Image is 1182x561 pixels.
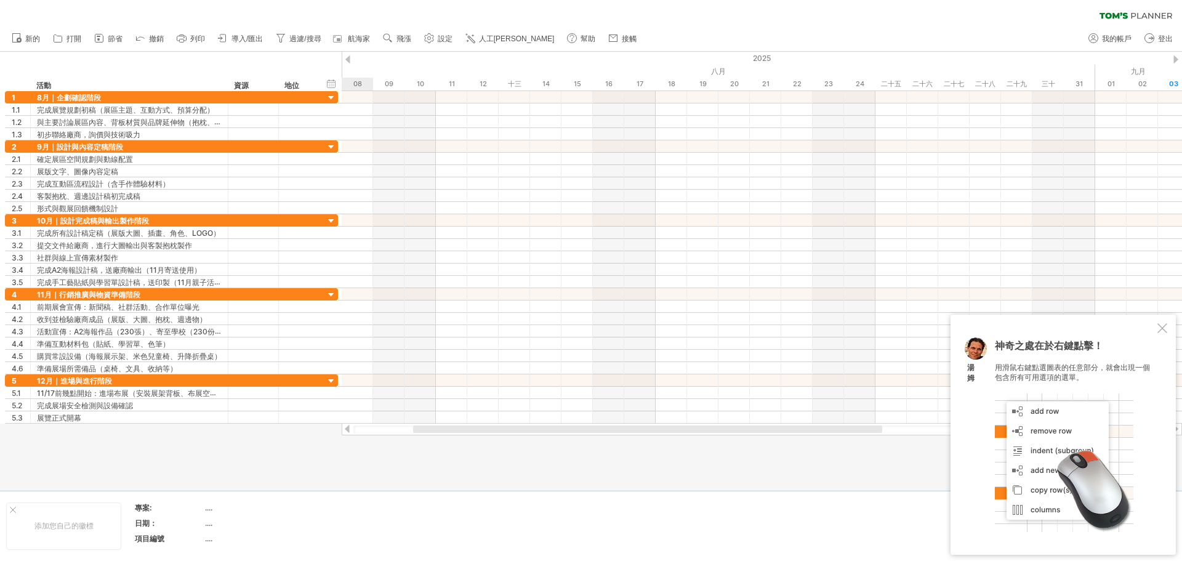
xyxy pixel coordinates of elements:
[12,278,23,287] font: 3.5
[36,81,51,90] font: 活動
[231,34,263,43] font: 導入/匯出
[37,315,207,324] font: 收到並檢驗廠商成品（展版、大圖、抱枕、週邊物）
[12,130,22,139] font: 1.3
[12,376,17,385] font: 5
[1042,79,1055,88] font: 三十
[12,142,17,151] font: 2
[12,327,23,336] font: 4.3
[12,290,17,299] font: 4
[9,31,44,47] a: 新的
[50,31,85,47] a: 打開
[479,34,555,43] font: 人工[PERSON_NAME]
[353,79,362,88] font: 08
[37,388,291,398] font: 11/17前幾點開始：進場布展（安裝展架背板、布展空間、測試互動體驗流程）
[404,78,436,91] div: 2025年8月10日星期日
[284,81,299,90] font: 地位
[12,105,20,115] font: 1.1
[12,93,15,102] font: 1
[1102,34,1132,43] font: 我的帳戶
[530,78,561,91] div: 2025年8月14日星期四
[37,364,177,373] font: 準備展場所需備品（桌椅、文具、收納等）
[12,389,21,398] font: 5.1
[1131,67,1146,76] font: 九月
[449,79,455,88] font: 11
[12,228,22,238] font: 3.1
[37,241,192,250] font: 提交文件給廠商，進行大圖輸出與客製抱枕製作
[907,78,938,91] div: 2025年8月26日星期二
[37,253,118,262] font: 社群與線上宣傳素材製作
[12,315,23,324] font: 4.2
[1141,31,1176,47] a: 登出
[37,142,123,151] font: 9月｜設計與內容定稿階段
[813,78,844,91] div: 2025年8月23日星期六
[37,228,220,238] font: 完成所有設計稿定稿（展版大圖、插畫、角色、LOGO）
[436,78,467,91] div: 2025年8月11日星期一
[37,326,222,336] font: 活動宣傳：A2海報作品（230張）、寄至學校（230份）
[205,534,212,543] font: ....
[37,352,222,361] font: 購買常設設備（海報展示架、米色兒童椅、升降折疊桌）
[438,34,452,43] font: 設定
[37,401,133,410] font: 完成展場安全檢測與設備確認
[687,78,718,91] div: 2025年8月19日星期二
[711,67,726,76] font: 八月
[234,81,249,90] font: 資源
[881,79,901,88] font: 二十五
[1032,78,1064,91] div: 2025年8月30日星期六
[37,167,118,176] font: 展版文字、圖像內容定稿
[37,302,199,312] font: 前期展會宣傳：新聞稿、社群活動、合作單位曝光
[593,78,624,91] div: 2025年8月16日星期六
[750,78,781,91] div: 2025年8月21日星期四
[12,352,23,361] font: 4.5
[1127,78,1158,91] div: 2025年9月2日星期二
[12,253,23,262] font: 3.3
[1085,31,1135,47] a: 我的帳戶
[12,401,22,410] font: 5.2
[844,78,875,91] div: 2025年8月24日星期日
[12,265,23,275] font: 3.4
[12,216,17,225] font: 3
[781,78,813,91] div: 2025年8月22日星期五
[718,78,750,91] div: 2025年8月20日星期三
[132,31,167,47] a: 撤銷
[421,31,456,47] a: 設定
[108,34,123,43] font: 節省
[12,204,22,213] font: 2.5
[1064,78,1095,91] div: 2025年8月31日星期日
[135,534,164,543] font: 項目編號
[37,339,170,349] font: 準備互動材料包（貼紙、學習單、色筆）
[37,216,149,225] font: 10月｜設計完成稿與輸出製作階段
[37,265,201,275] font: 完成A2海報設計稿，送廠商輸出（11月寄送使用）
[938,78,970,91] div: 2025年8月27日星期三
[967,363,975,382] font: 湯姆
[34,521,94,530] font: 添加您自己的徽標
[1108,79,1115,88] font: 01
[542,79,550,88] font: 14
[149,34,164,43] font: 撤銷
[975,79,995,88] font: 二十八
[995,363,1150,382] font: 用滑鼠右鍵點選圖表的任意部分，就會出現一個包含所有可用選項的選單。
[624,78,656,91] div: 2025年8月17日星期日
[1138,79,1147,88] font: 02
[824,79,833,88] font: 23
[944,79,964,88] font: 二十七
[668,79,675,88] font: 18
[574,79,581,88] font: 15
[1075,79,1083,88] font: 31
[480,79,487,88] font: 12
[331,31,374,47] a: 航海家
[467,78,499,91] div: 2025年8月12日星期二
[12,192,23,201] font: 2.4
[37,290,140,299] font: 11月｜行銷推廣與物資準備階段
[970,78,1001,91] div: 2025年8月28日星期四
[1095,78,1127,91] div: 2025年9月1日星期一
[380,31,415,47] a: 飛漲
[12,118,22,127] font: 1.2
[12,364,23,373] font: 4.6
[37,413,81,422] font: 展覽正式開幕
[753,54,771,63] font: 2025
[122,65,1095,78] div: 2025年8月
[12,155,21,164] font: 2.1
[699,79,707,88] font: 19
[622,34,637,43] font: 接觸
[762,79,770,88] font: 21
